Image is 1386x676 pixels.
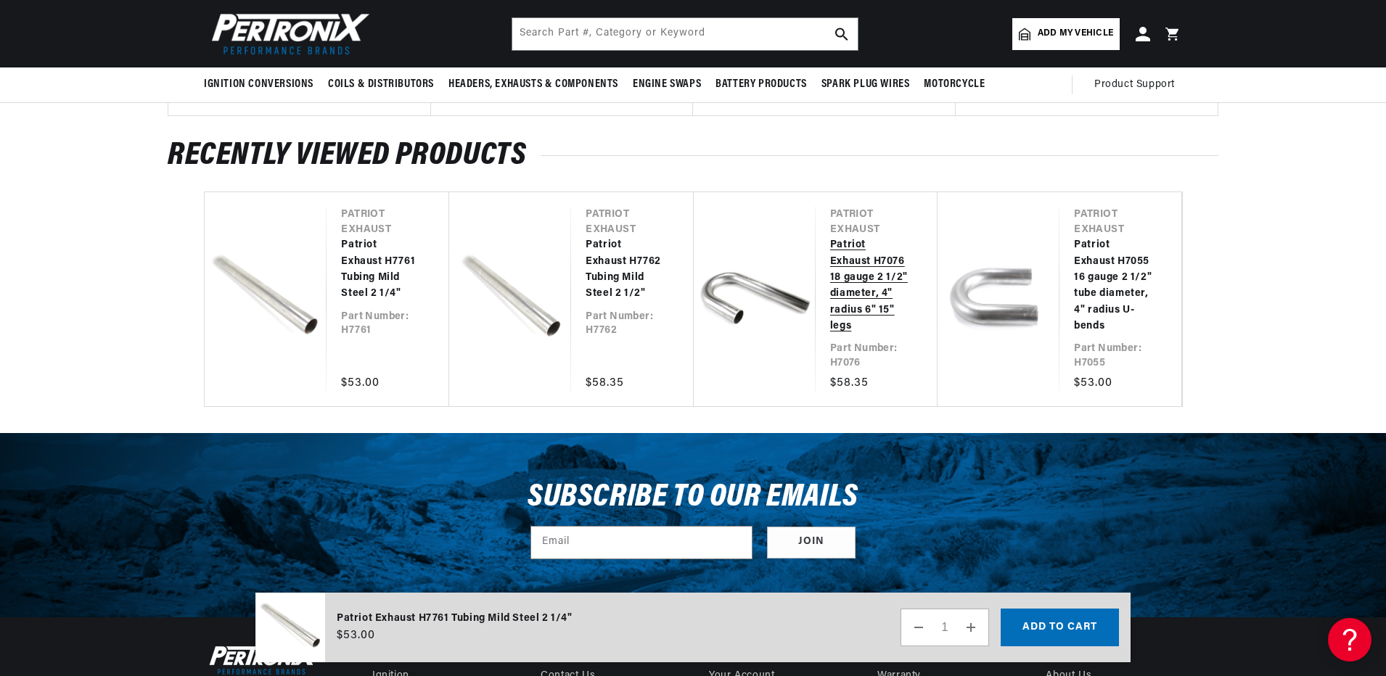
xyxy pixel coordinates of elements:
summary: Engine Swaps [626,67,708,102]
img: Patriot Exhaust H7761 Tubing Mild Steel 2 1/4" [255,593,325,663]
button: search button [826,18,858,50]
summary: Ignition Conversions [204,67,321,102]
img: Pertronix [204,9,371,59]
span: Motorcycle [924,77,985,92]
button: Subscribe [767,527,856,559]
span: Ignition Conversions [204,77,313,92]
summary: Spark Plug Wires [814,67,917,102]
span: Engine Swaps [633,77,701,92]
summary: Headers, Exhausts & Components [441,67,626,102]
a: Patriot Exhaust H7762 Tubing Mild Steel 2 1/2" [586,237,664,302]
span: $53.00 [337,627,375,644]
span: Battery Products [715,77,807,92]
div: Patriot Exhaust H7761 Tubing Mild Steel 2 1/4" [337,611,573,627]
button: Add to cart [1001,609,1119,646]
input: Email [531,527,752,558]
input: Search Part #, Category or Keyword [512,18,858,50]
summary: Coils & Distributors [321,67,441,102]
a: Patriot Exhaust H7761 Tubing Mild Steel 2 1/4" [341,237,419,302]
ul: Slider [204,191,1182,407]
span: Add my vehicle [1038,27,1113,41]
h2: RECENTLY VIEWED PRODUCTS [168,142,1218,170]
summary: Battery Products [708,67,814,102]
h3: Subscribe to our emails [528,484,858,511]
span: Coils & Distributors [328,77,434,92]
span: Spark Plug Wires [821,77,910,92]
summary: Product Support [1094,67,1182,102]
a: Patriot Exhaust H7076 18 gauge 2 1/2" diameter, 4" radius 6" 15" legs [830,237,909,334]
a: Patriot Exhaust H7055 16 gauge 2 1/2" tube diameter, 4" radius U-bends [1074,237,1152,334]
span: Product Support [1094,77,1175,93]
summary: Motorcycle [917,67,992,102]
a: Add my vehicle [1012,18,1120,50]
span: Headers, Exhausts & Components [448,77,618,92]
